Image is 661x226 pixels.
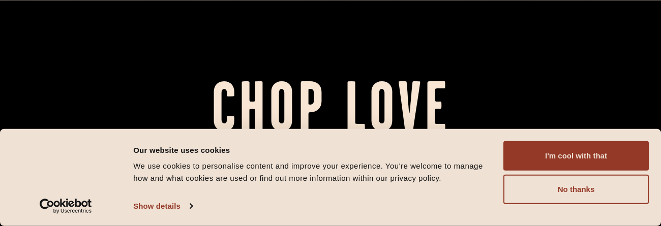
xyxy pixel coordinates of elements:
div: Our website uses cookies [133,144,492,156]
button: I'm cool with that [503,141,649,171]
button: No thanks [503,175,649,204]
a: Usercentrics Cookiebot - opens in a new window [21,199,110,214]
a: Show details [133,199,192,214]
div: We use cookies to personalise content and improve your experience. You're welcome to manage how a... [133,160,492,184]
